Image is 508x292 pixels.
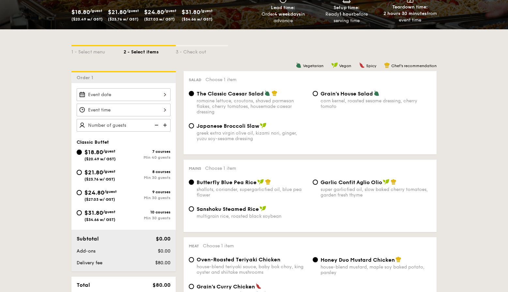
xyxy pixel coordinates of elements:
[77,170,82,175] input: $21.80/guest($23.76 w/ GST)8 coursesMin 30 guests
[392,4,428,10] span: Teardown time:
[71,46,124,55] div: 1 - Select menu
[77,236,99,242] span: Subtotal
[189,91,194,96] input: The Classic Caesar Saladromaine lettuce, croutons, shaved parmesan flakes, cherry tomatoes, house...
[77,210,82,215] input: $31.80/guest($34.66 w/ GST)10 coursesMin 30 guests
[272,90,277,96] img: icon-chef-hat.a58ddaea.svg
[256,283,261,289] img: icon-spicy.37a8142b.svg
[396,256,401,262] img: icon-chef-hat.a58ddaea.svg
[153,282,171,288] span: $80.00
[321,264,431,275] div: house-blend mustard, maple soy baked potato, parsley
[124,175,171,180] div: Min 30 guests
[366,64,376,68] span: Spicy
[71,17,103,22] span: ($20.49 w/ GST)
[84,177,115,182] span: ($23.76 w/ GST)
[127,8,139,13] span: /guest
[321,98,431,109] div: corn kernel, roasted sesame dressing, cherry tomato
[71,8,90,16] span: $18.80
[84,197,115,202] span: ($27.03 w/ GST)
[197,206,259,212] span: Sanshoku Steamed Rice
[189,206,194,212] input: Sanshoku Steamed Ricemultigrain rice, roasted black soybean
[124,216,171,220] div: Min 30 guests
[124,149,171,154] div: 7 courses
[84,169,103,176] span: $21.80
[156,236,171,242] span: $0.00
[200,8,213,13] span: /guest
[296,62,302,68] img: icon-vegetarian.fe4039eb.svg
[103,169,115,174] span: /guest
[108,17,139,22] span: ($23.76 w/ GST)
[176,46,228,55] div: 3 - Check out
[182,8,200,16] span: $31.80
[84,189,104,196] span: $24.80
[77,139,109,145] span: Classic Buffet
[77,248,96,254] span: Add-ons
[84,157,116,161] span: ($20.49 w/ GST)
[84,209,103,216] span: $31.80
[313,91,318,96] input: Grain's House Saladcorn kernel, roasted sesame dressing, cherry tomato
[331,62,338,68] img: icon-vegan.f8ff3823.svg
[303,64,323,68] span: Vegetarian
[384,62,390,68] img: icon-chef-hat.a58ddaea.svg
[339,64,351,68] span: Vegan
[391,179,396,185] img: icon-chef-hat.a58ddaea.svg
[197,91,264,97] span: The Classic Caesar Salad
[108,8,127,16] span: $21.80
[264,90,270,96] img: icon-vegetarian.fe4039eb.svg
[124,46,176,55] div: 2 - Select items
[77,75,96,80] span: Order 1
[124,190,171,194] div: 9 courses
[321,257,395,263] span: Honey Duo Mustard Chicken
[124,155,171,160] div: Min 40 guests
[144,8,164,16] span: $24.80
[151,119,161,131] img: icon-reduce.1d2dbef1.svg
[144,17,175,22] span: ($27.03 w/ GST)
[257,179,264,185] img: icon-vegan.f8ff3823.svg
[260,206,266,212] img: icon-vegan.f8ff3823.svg
[84,149,103,156] span: $18.80
[104,189,117,194] span: /guest
[189,78,202,82] span: Salad
[254,11,312,24] div: Order in advance
[124,210,171,214] div: 10 courses
[189,257,194,262] input: Oven-Roasted Teriyaki Chickenhouse-blend teriyaki sauce, baby bok choy, king oyster and shiitake ...
[197,179,257,185] span: Butterfly Blue Pea Rice
[197,213,307,219] div: multigrain rice, roasted black soybean
[189,123,194,128] input: Japanese Broccoli Slawgreek extra virgin olive oil, kizami nori, ginger, yuzu soy-sesame dressing
[339,11,353,17] strong: 1 hour
[260,123,266,128] img: icon-vegan.f8ff3823.svg
[103,210,115,214] span: /guest
[124,196,171,200] div: Min 30 guests
[77,104,171,116] input: Event time
[197,284,255,290] span: Grain's Curry Chicken
[182,17,213,22] span: ($34.66 w/ GST)
[77,190,82,195] input: $24.80/guest($27.03 w/ GST)9 coursesMin 30 guests
[158,248,171,254] span: $0.00
[391,64,437,68] span: Chef's recommendation
[189,166,201,171] span: Mains
[271,5,295,10] span: Lead time:
[124,169,171,174] div: 8 courses
[77,119,171,132] input: Number of guests
[77,260,102,266] span: Delivery fee
[318,11,376,24] div: Ready before serving time
[197,130,307,141] div: greek extra virgin olive oil, kizami nori, ginger, yuzu soy-sesame dressing
[155,260,171,266] span: $80.00
[383,179,389,185] img: icon-vegan.f8ff3823.svg
[77,282,90,288] span: Total
[189,180,194,185] input: Butterfly Blue Pea Riceshallots, coriander, supergarlicfied oil, blue pea flower
[189,284,194,289] input: Grain's Curry Chickennyonya curry, masala powder, lemongrass
[103,149,115,153] span: /guest
[383,11,427,16] strong: 2 hours 30 minutes
[265,179,271,185] img: icon-chef-hat.a58ddaea.svg
[197,123,259,129] span: Japanese Broccoli Slaw
[197,98,307,115] div: romaine lettuce, croutons, shaved parmesan flakes, cherry tomatoes, housemade caesar dressing
[321,187,431,198] div: super garlicfied oil, slow baked cherry tomatoes, garden fresh thyme
[374,90,380,96] img: icon-vegetarian.fe4039eb.svg
[77,150,82,155] input: $18.80/guest($20.49 w/ GST)7 coursesMin 40 guests
[381,10,439,23] div: from event time
[90,8,102,13] span: /guest
[205,77,236,82] span: Choose 1 item
[274,11,301,17] strong: 4 weekdays
[189,244,199,248] span: Meat
[197,256,280,263] span: Oven-Roasted Teriyaki Chicken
